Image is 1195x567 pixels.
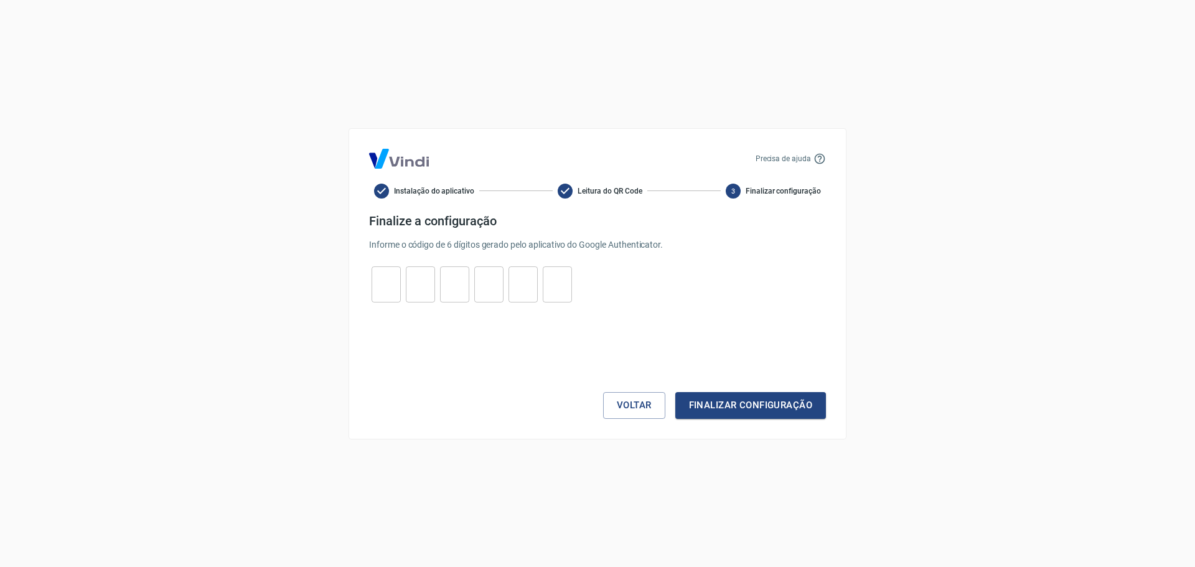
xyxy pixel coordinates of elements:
text: 3 [731,187,735,195]
button: Voltar [603,392,665,418]
p: Precisa de ajuda [756,153,811,164]
h4: Finalize a configuração [369,213,826,228]
img: Logo Vind [369,149,429,169]
button: Finalizar configuração [675,392,826,418]
span: Finalizar configuração [746,185,821,197]
span: Leitura do QR Code [578,185,642,197]
p: Informe o código de 6 dígitos gerado pelo aplicativo do Google Authenticator. [369,238,826,251]
span: Instalação do aplicativo [394,185,474,197]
